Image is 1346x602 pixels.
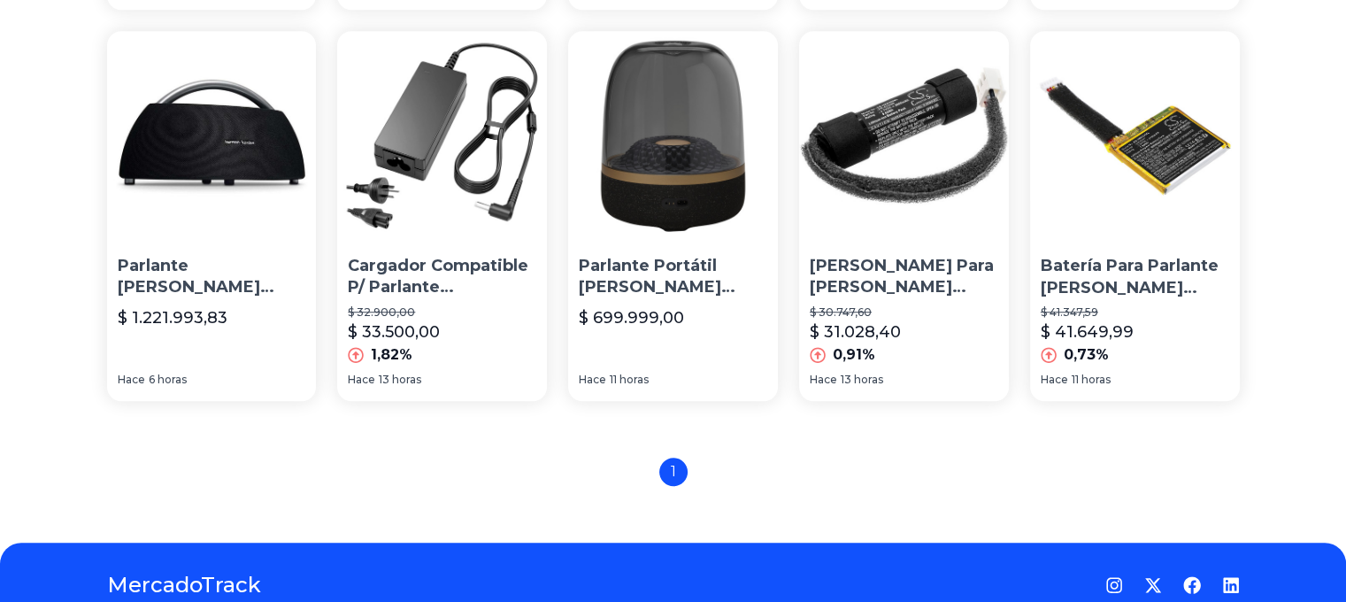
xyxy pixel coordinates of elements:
p: 0,73% [1064,344,1109,366]
span: 6 horas [149,373,187,387]
a: Instagram [1105,576,1123,594]
p: $ 30.747,60 [810,305,998,320]
a: Bat Parlante Para Harman Kardon Onyx Studio 3 Pr-633496[PERSON_NAME] Para [PERSON_NAME] Kardon On... [799,31,1009,401]
a: Facebook [1183,576,1201,594]
p: 1,82% [371,344,412,366]
p: 0,91% [833,344,875,366]
a: Parlante Harman Kardon Go + Play Portátil Con Bluetooth BlackParlante [PERSON_NAME] Kardon Go + P... [107,31,317,401]
span: Hace [1041,373,1068,387]
span: 11 horas [610,373,649,387]
p: $ 1.221.993,83 [118,305,227,330]
span: Hace [579,373,606,387]
img: Parlante Harman Kardon Go + Play Portátil Con Bluetooth Black [107,31,317,241]
p: Parlante Portátil [PERSON_NAME] Kardon Aura Studio 4 Negro [579,255,767,299]
img: Cargador Compatible P/ Parlante Harman Kardon Onyx Studio 7 [337,31,547,241]
p: $ 32.900,00 [348,305,536,320]
span: 13 horas [841,373,883,387]
img: Bat Parlante Para Harman Kardon Onyx Studio 3 Pr-633496 [799,31,1009,241]
img: Batería Para Parlante Harman Kardon Esquire Mini 2 Li605447 [1030,31,1240,241]
a: LinkedIn [1222,576,1240,594]
span: 11 horas [1072,373,1111,387]
img: Parlante Portátil Harman Kardon Aura Studio 4 Negro [568,31,778,241]
span: Hace [118,373,145,387]
a: Batería Para Parlante Harman Kardon Esquire Mini 2 Li605447Batería Para Parlante [PERSON_NAME] Ka... [1030,31,1240,401]
p: Cargador Compatible P/ Parlante [PERSON_NAME] Kardon Onyx Studio 7 [348,255,536,299]
span: Hace [348,373,375,387]
a: Cargador Compatible P/ Parlante Harman Kardon Onyx Studio 7 Cargador Compatible P/ Parlante [PERS... [337,31,547,401]
p: Parlante [PERSON_NAME] Kardon Go + Play Portátil Con Bluetooth Black [118,255,306,299]
a: Parlante Portátil Harman Kardon Aura Studio 4 NegroParlante Portátil [PERSON_NAME] Kardon Aura St... [568,31,778,401]
span: 13 horas [379,373,421,387]
p: $ 41.649,99 [1041,320,1134,344]
p: $ 41.347,59 [1041,305,1229,320]
a: MercadoTrack [107,571,261,599]
p: [PERSON_NAME] Para [PERSON_NAME] Kardon Onyx Studio 3 Pr-633496 [810,255,998,299]
p: $ 699.999,00 [579,305,684,330]
p: $ 31.028,40 [810,320,901,344]
a: Twitter [1144,576,1162,594]
span: Hace [810,373,837,387]
p: $ 33.500,00 [348,320,440,344]
p: Batería Para Parlante [PERSON_NAME] Kardon Esquire Mini 2 Li605447 [1041,255,1229,299]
